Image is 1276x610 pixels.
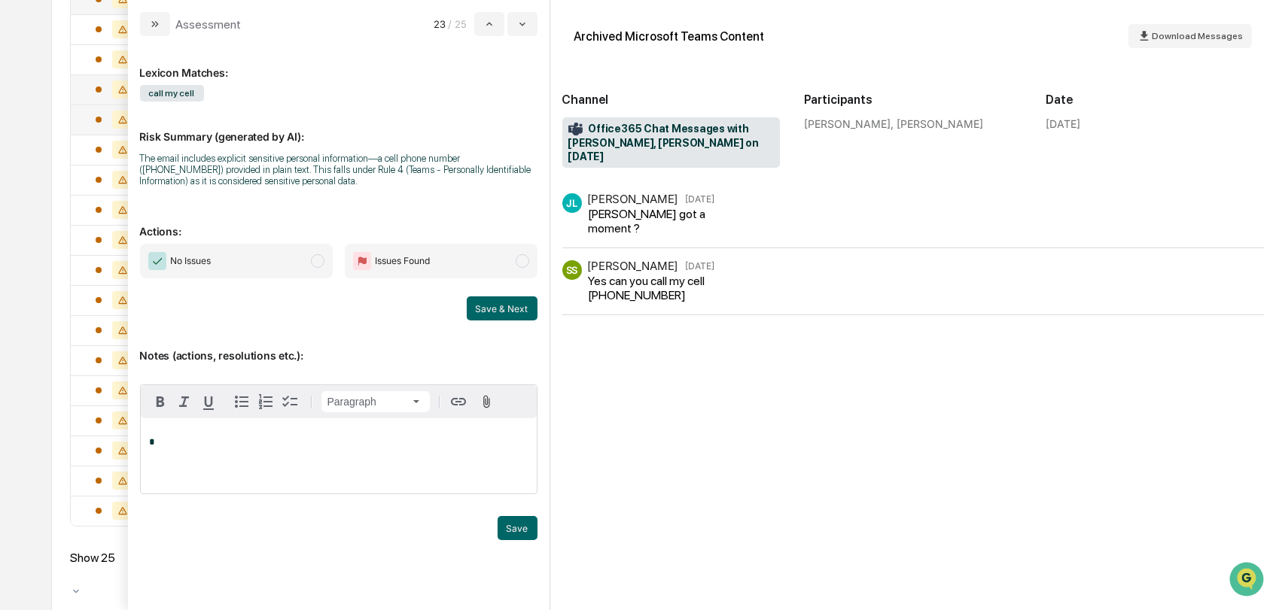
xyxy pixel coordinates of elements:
[140,48,538,79] div: Lexicon Matches:
[171,253,212,269] span: No Issues
[196,390,221,414] button: Underline
[562,93,781,107] h2: Channel
[9,184,103,211] a: 🖐️Preclearance
[103,184,193,211] a: 🗄️Attestations
[568,122,775,164] span: Office365 Chat Messages with [PERSON_NAME], [PERSON_NAME] on [DATE]
[150,255,182,266] span: Pylon
[804,93,1022,107] h2: Participants
[474,392,500,412] button: Attach files
[574,29,765,44] div: Archived Microsoft Teams Content
[15,32,274,56] p: How can we help?
[15,191,27,203] div: 🖐️
[176,17,242,32] div: Assessment
[30,218,95,233] span: Data Lookup
[172,390,196,414] button: Italic
[498,516,538,540] button: Save
[562,260,582,280] div: SS
[589,207,747,235] div: [PERSON_NAME] got a moment ?
[1046,93,1265,107] h2: Date
[15,220,27,232] div: 🔎
[15,115,42,142] img: 1746055101610-c473b297-6a78-478c-a979-82029cc54cd1
[9,212,101,239] a: 🔎Data Lookup
[30,190,97,205] span: Preclearance
[106,254,182,266] a: Powered byPylon
[124,190,187,205] span: Attestations
[588,192,678,206] div: [PERSON_NAME]
[140,331,538,362] p: Notes (actions, resolutions etc.):
[256,120,274,138] button: Start new chat
[148,390,172,414] button: Bold
[467,296,538,320] button: Save & Next
[51,115,247,130] div: Start new chat
[434,18,445,30] span: 23
[1128,24,1252,48] button: Download Messages
[140,207,538,238] p: Actions:
[140,85,204,102] span: call my cell
[140,153,538,187] div: The email includes explicit sensitive personal information—a cell phone number ([PHONE_NUMBER]) p...
[685,260,714,272] time: Wednesday, July 30, 2025 at 4:57:01 PM
[140,112,538,143] p: Risk Summary (generated by AI):
[449,18,471,30] span: / 25
[562,193,582,213] div: JL
[1152,31,1243,41] span: Download Messages
[148,252,166,270] img: Checkmark
[1228,560,1268,601] iframe: Open customer support
[70,551,160,565] div: Show 25
[353,252,371,270] img: Flag
[589,274,783,302] div: Yes can you call my cell [PHONE_NUMBER]
[804,117,1022,130] div: [PERSON_NAME], [PERSON_NAME]
[1046,117,1081,130] div: [DATE]
[51,130,190,142] div: We're available if you need us!
[376,253,431,269] span: Issues Found
[685,193,714,205] time: Wednesday, July 30, 2025 at 4:56:24 PM
[588,259,678,273] div: [PERSON_NAME]
[321,391,430,412] button: Block type
[109,191,121,203] div: 🗄️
